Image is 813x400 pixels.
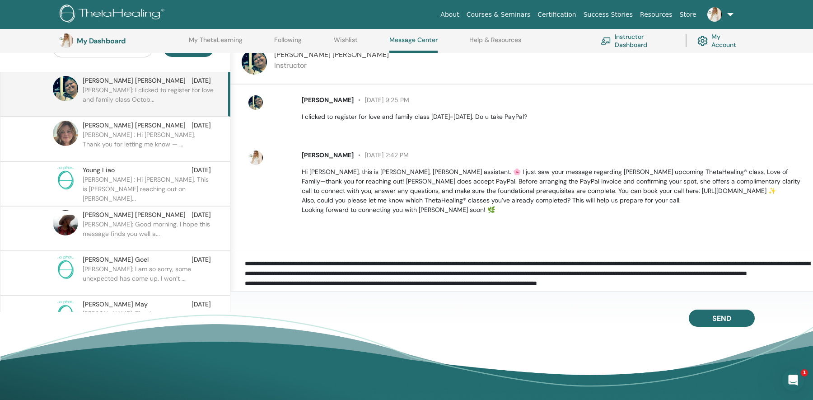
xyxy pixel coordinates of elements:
[580,6,636,23] a: Success Stories
[689,310,755,327] button: Send
[274,60,389,71] p: Instructor
[192,76,211,85] span: [DATE]
[712,314,731,323] span: Send
[534,6,579,23] a: Certification
[302,96,354,104] span: [PERSON_NAME]
[192,165,211,175] span: [DATE]
[389,36,438,53] a: Message Center
[77,37,167,45] h3: My Dashboard
[60,5,168,25] img: logo.png
[83,220,214,247] p: [PERSON_NAME]: Good morning. I hope this message finds you well a...
[83,165,115,175] span: Young Liao
[707,7,722,22] img: default.jpg
[192,300,211,309] span: [DATE]
[59,33,73,48] img: default.jpg
[192,121,211,130] span: [DATE]
[354,151,409,159] span: [DATE] 2:42 PM
[302,151,354,159] span: [PERSON_NAME]
[469,36,521,51] a: Help & Resources
[302,167,803,215] p: Hi [PERSON_NAME], this is [PERSON_NAME], [PERSON_NAME] assistant. 🌸 I just saw your message regar...
[601,37,611,45] img: chalkboard-teacher.svg
[248,151,263,165] img: default.jpg
[53,121,78,146] img: default.jpg
[274,36,302,51] a: Following
[463,6,534,23] a: Courses & Seminars
[782,369,804,391] iframe: Intercom live chat
[83,309,214,336] p: [PERSON_NAME]: Thank you [PERSON_NAME]! Appreciate the clarity and response...
[83,76,186,85] span: [PERSON_NAME] [PERSON_NAME]
[83,85,214,113] p: [PERSON_NAME]: I clicked to register for love and family class Octob...
[83,175,214,202] p: [PERSON_NAME] : Hi [PERSON_NAME], This is [PERSON_NAME] reaching out on [PERSON_NAME]...
[53,300,78,325] img: no-photo.png
[697,31,745,51] a: My Account
[334,36,358,51] a: Wishlist
[192,210,211,220] span: [DATE]
[83,300,148,309] span: [PERSON_NAME] May
[302,112,803,122] p: I clicked to register for love and family class [DATE]-[DATE]. Do u take PayPal?
[636,6,676,23] a: Resources
[437,6,463,23] a: About
[189,36,243,51] a: My ThetaLearning
[248,95,263,110] img: default.jpg
[801,369,808,376] span: 1
[601,31,675,51] a: Instructor Dashboard
[53,76,78,101] img: default.jpg
[192,255,211,264] span: [DATE]
[354,96,409,104] span: [DATE] 9:25 PM
[83,130,214,157] p: [PERSON_NAME] : Hi [PERSON_NAME], Thank you for letting me know — ...
[83,255,149,264] span: [PERSON_NAME] Goel
[242,49,267,75] img: default.jpg
[83,121,186,130] span: [PERSON_NAME] [PERSON_NAME]
[697,33,708,48] img: cog.svg
[83,264,214,292] p: [PERSON_NAME]: I am so sorry, some unexpected has come up. I won’t ...
[676,6,700,23] a: Store
[53,165,78,191] img: no-photo.png
[53,255,78,280] img: no-photo.png
[274,50,389,59] span: [PERSON_NAME] [PERSON_NAME]
[83,210,186,220] span: [PERSON_NAME] [PERSON_NAME]
[53,210,78,235] img: default.jpg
